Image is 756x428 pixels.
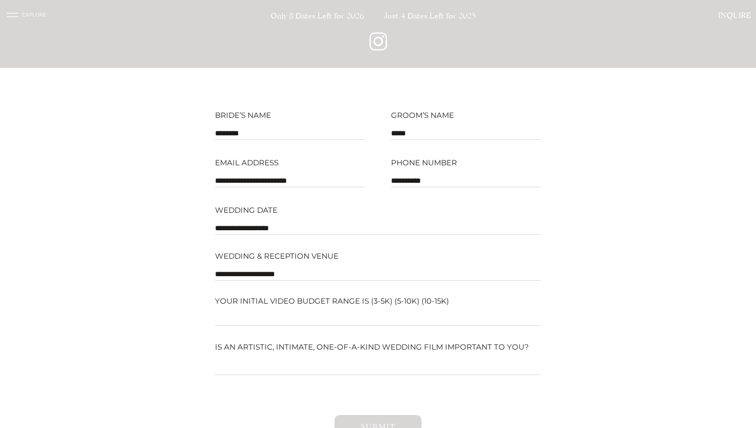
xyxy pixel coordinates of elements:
[215,204,541,216] p: Wedding Date
[215,109,365,121] p: Bride’s Name
[215,157,365,168] p: EMAIL ADDRESS
[384,10,486,21] h3: Just 4 Dates Left for 2025
[709,9,751,21] a: Inquire
[391,109,541,121] p: Groom’s Name
[215,341,541,353] p: IS An artistic, INTIMATE, ONE-OF-A-KIND WEDDING FILM IMPORTANT TO YOU?
[391,157,541,168] p: PHONE NUMBER
[215,250,541,262] p: Wedding & Reception Venue
[215,295,541,307] p: Your initial video Budget range is (3-5k) (5-10k) (10-15k)
[22,11,56,19] h3: EXPLORE
[270,10,372,21] h3: Only 8 Dates Left for 2026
